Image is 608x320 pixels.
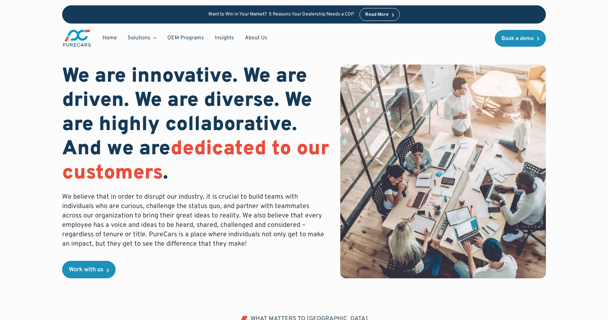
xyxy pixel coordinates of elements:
img: bird eye view of a team working together [340,65,546,278]
div: Solutions [128,34,150,42]
a: OEM Programs [162,32,209,44]
div: Read More [365,12,389,17]
h1: We are innovative. We are driven. We are diverse. We are highly collaborative. And we are . [62,65,330,186]
p: We believe that in order to disrupt our industry, it is crucial to build teams with individuals w... [62,192,330,249]
p: Want to Win in Your Market? 5 Reasons Your Dealership Needs a CDP [208,12,354,17]
a: Read More [359,8,400,21]
span: dedicated to our customers [62,136,329,186]
img: purecars logo [62,29,92,47]
a: Insights [209,32,240,44]
a: main [62,29,92,47]
a: Home [97,32,122,44]
div: Book a demo [502,36,534,41]
div: Work with us [69,267,103,273]
div: Solutions [122,32,162,44]
a: Work with us [62,261,116,278]
a: Book a demo [495,30,546,47]
a: About Us [240,32,273,44]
